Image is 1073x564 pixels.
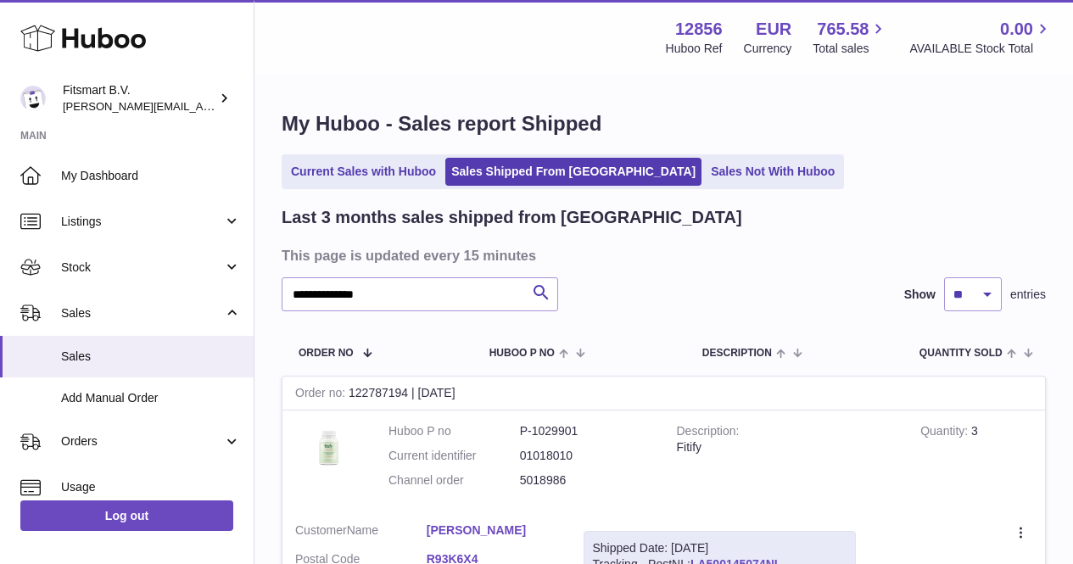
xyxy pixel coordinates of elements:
[61,168,241,184] span: My Dashboard
[295,523,347,537] span: Customer
[756,18,791,41] strong: EUR
[61,349,241,365] span: Sales
[520,448,651,464] dd: 01018010
[909,41,1053,57] span: AVAILABLE Stock Total
[908,410,1045,510] td: 3
[295,522,427,543] dt: Name
[675,18,723,41] strong: 12856
[904,287,936,303] label: Show
[282,110,1046,137] h1: My Huboo - Sales report Shipped
[744,41,792,57] div: Currency
[20,500,233,531] a: Log out
[282,377,1045,410] div: 122787194 | [DATE]
[445,158,701,186] a: Sales Shipped From [GEOGRAPHIC_DATA]
[813,18,888,57] a: 765.58 Total sales
[813,41,888,57] span: Total sales
[63,99,340,113] span: [PERSON_NAME][EMAIL_ADDRESS][DOMAIN_NAME]
[63,82,215,114] div: Fitsmart B.V.
[677,439,896,455] div: Fitify
[705,158,841,186] a: Sales Not With Huboo
[61,433,223,450] span: Orders
[20,86,46,111] img: jonathan@leaderoo.com
[520,423,651,439] dd: P-1029901
[61,214,223,230] span: Listings
[282,246,1042,265] h3: This page is updated every 15 minutes
[61,260,223,276] span: Stock
[909,18,1053,57] a: 0.00 AVAILABLE Stock Total
[677,424,740,442] strong: Description
[593,540,847,556] div: Shipped Date: [DATE]
[282,206,742,229] h2: Last 3 months sales shipped from [GEOGRAPHIC_DATA]
[295,423,363,472] img: 128561739542540.png
[1010,287,1046,303] span: entries
[920,424,971,442] strong: Quantity
[702,348,772,359] span: Description
[388,423,520,439] dt: Huboo P no
[919,348,1003,359] span: Quantity Sold
[61,479,241,495] span: Usage
[817,18,869,41] span: 765.58
[299,348,354,359] span: Order No
[427,522,558,539] a: [PERSON_NAME]
[295,386,349,404] strong: Order no
[388,448,520,464] dt: Current identifier
[388,472,520,489] dt: Channel order
[285,158,442,186] a: Current Sales with Huboo
[666,41,723,57] div: Huboo Ref
[489,348,555,359] span: Huboo P no
[61,390,241,406] span: Add Manual Order
[520,472,651,489] dd: 5018986
[1000,18,1033,41] span: 0.00
[61,305,223,321] span: Sales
